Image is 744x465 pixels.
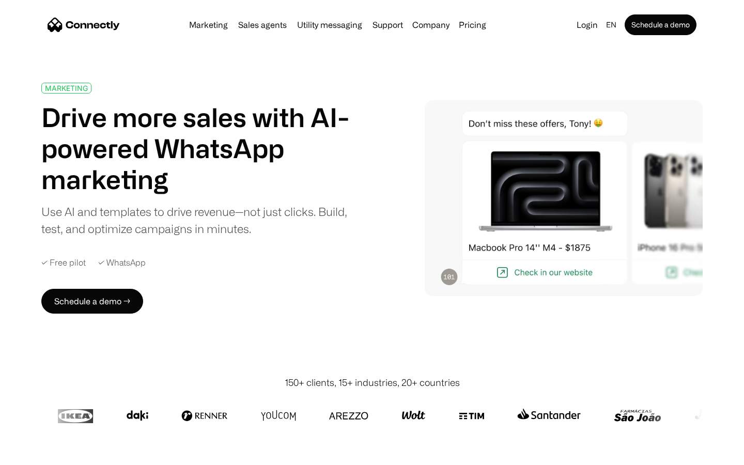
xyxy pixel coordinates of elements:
[572,18,602,32] a: Login
[98,258,146,268] div: ✓ WhatsApp
[606,18,616,32] div: en
[285,376,460,390] div: 150+ clients, 15+ industries, 20+ countries
[185,21,232,29] a: Marketing
[455,21,490,29] a: Pricing
[41,289,143,314] a: Schedule a demo →
[234,21,291,29] a: Sales agents
[41,102,361,195] h1: Drive more sales with AI-powered WhatsApp marketing
[45,84,88,92] div: MARKETING
[412,18,450,32] div: Company
[293,21,366,29] a: Utility messaging
[41,203,361,237] div: Use AI and templates to drive revenue—not just clicks. Build, test, and optimize campaigns in min...
[625,14,696,35] a: Schedule a demo
[41,258,86,268] div: ✓ Free pilot
[21,447,62,461] ul: Language list
[368,21,407,29] a: Support
[10,446,62,461] aside: Language selected: English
